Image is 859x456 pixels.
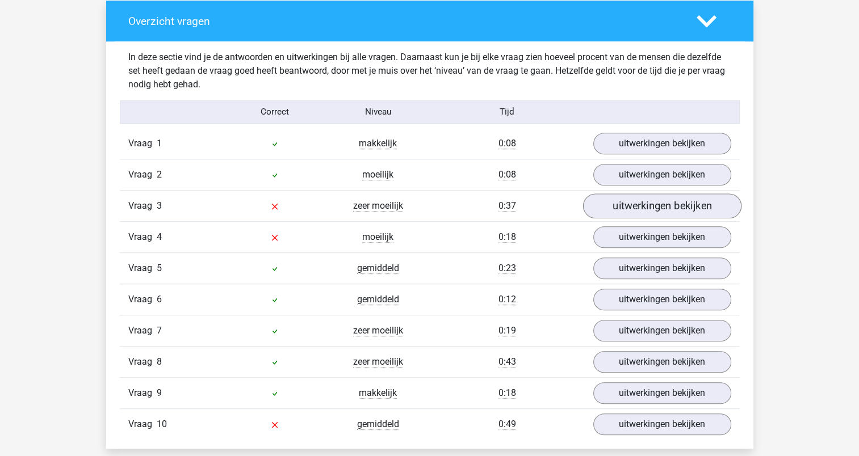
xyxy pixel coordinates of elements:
a: uitwerkingen bekijken [593,257,731,279]
span: Vraag [128,137,157,150]
span: 8 [157,356,162,367]
span: zeer moeilijk [353,356,403,368]
span: Vraag [128,324,157,337]
span: 0:08 [498,138,516,149]
a: uitwerkingen bekijken [593,351,731,373]
div: Correct [223,105,326,119]
span: gemiddeld [357,294,399,305]
span: 0:18 [498,387,516,399]
span: 0:37 [498,200,516,212]
span: 2 [157,169,162,180]
span: Vraag [128,355,157,369]
span: Vraag [128,417,157,431]
span: 6 [157,294,162,305]
span: makkelijk [359,387,397,399]
span: Vraag [128,261,157,275]
a: uitwerkingen bekijken [583,193,741,218]
span: 4 [157,231,162,242]
span: zeer moeilijk [353,325,403,336]
span: moeilijk [362,169,393,180]
div: Tijd [429,105,584,119]
span: 0:08 [498,169,516,180]
span: zeer moeilijk [353,200,403,212]
a: uitwerkingen bekijken [593,289,731,310]
span: 0:18 [498,231,516,243]
span: gemiddeld [357,263,399,274]
span: 9 [157,387,162,398]
div: In deze sectie vind je de antwoorden en uitwerkingen bij alle vragen. Daarnaast kun je bij elke v... [120,50,740,91]
span: makkelijk [359,138,397,149]
span: 0:43 [498,356,516,368]
div: Niveau [326,105,430,119]
span: 0:12 [498,294,516,305]
span: Vraag [128,230,157,244]
span: 0:49 [498,419,516,430]
a: uitwerkingen bekijken [593,382,731,404]
span: 3 [157,200,162,211]
a: uitwerkingen bekijken [593,164,731,185]
span: gemiddeld [357,419,399,430]
a: uitwerkingen bekijken [593,226,731,248]
span: 5 [157,263,162,273]
span: moeilijk [362,231,393,243]
span: 10 [157,419,167,429]
span: Vraag [128,386,157,400]
span: Vraag [128,199,157,213]
a: uitwerkingen bekijken [593,133,731,154]
span: 0:23 [498,263,516,274]
span: Vraag [128,293,157,306]
span: 0:19 [498,325,516,336]
a: uitwerkingen bekijken [593,413,731,435]
a: uitwerkingen bekijken [593,320,731,341]
span: 7 [157,325,162,336]
span: Vraag [128,168,157,181]
h4: Overzicht vragen [128,15,680,28]
span: 1 [157,138,162,149]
